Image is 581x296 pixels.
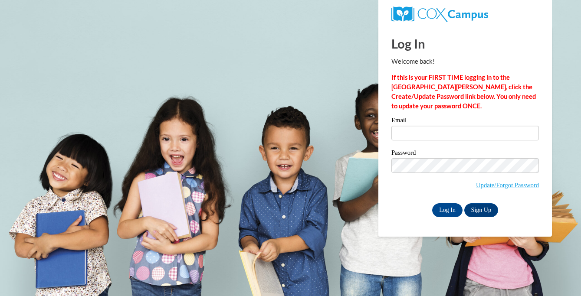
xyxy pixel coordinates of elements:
[391,7,488,22] img: COX Campus
[464,203,498,217] a: Sign Up
[391,150,539,158] label: Password
[391,57,539,66] p: Welcome back!
[391,35,539,52] h1: Log In
[432,203,463,217] input: Log In
[391,10,488,17] a: COX Campus
[391,117,539,126] label: Email
[476,182,539,189] a: Update/Forgot Password
[391,74,536,110] strong: If this is your FIRST TIME logging in to the [GEOGRAPHIC_DATA][PERSON_NAME], click the Create/Upd...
